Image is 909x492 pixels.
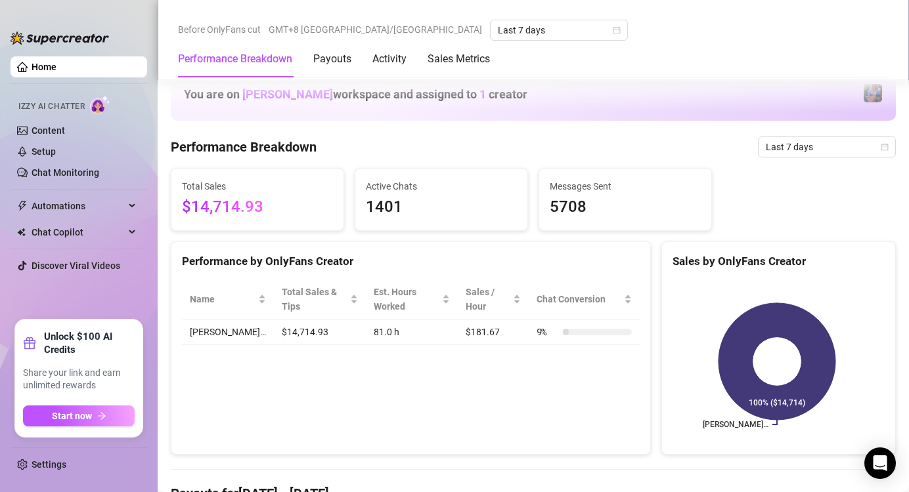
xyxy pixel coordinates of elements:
img: AI Chatter [90,95,110,114]
span: [PERSON_NAME] [242,87,333,101]
span: Izzy AI Chatter [18,100,85,113]
span: Automations [32,195,125,216]
button: Start nowarrow-right [23,405,135,426]
span: Last 7 days [498,20,620,40]
a: Home [32,62,56,72]
h4: Performance Breakdown [171,138,317,156]
span: GMT+8 [GEOGRAPHIC_DATA]/[GEOGRAPHIC_DATA] [269,20,482,39]
div: Est. Hours Worked [374,285,439,314]
span: calendar [613,26,621,34]
a: Content [32,125,65,136]
span: thunderbolt [17,201,28,211]
div: Sales by OnlyFans Creator [673,253,885,270]
span: Share your link and earn unlimited rewards [23,367,135,392]
a: Chat Monitoring [32,167,99,178]
span: Active Chats [366,179,517,194]
div: Open Intercom Messenger [864,447,896,479]
div: Activity [372,51,407,67]
div: Sales Metrics [428,51,490,67]
h1: You are on workspace and assigned to creator [184,87,527,102]
div: Performance Breakdown [178,51,292,67]
span: 5708 [550,195,701,220]
span: Messages Sent [550,179,701,194]
span: Total Sales & Tips [282,285,347,314]
div: Performance by OnlyFans Creator [182,253,640,270]
span: Sales / Hour [466,285,510,314]
span: calendar [881,143,889,151]
span: 1401 [366,195,517,220]
text: [PERSON_NAME]… [703,420,768,429]
span: Last 7 days [766,137,888,157]
th: Total Sales & Tips [274,279,366,319]
img: Chat Copilot [17,228,26,237]
th: Chat Conversion [529,279,640,319]
th: Name [182,279,274,319]
img: Jaylie [864,84,882,102]
span: Start now [52,411,92,421]
span: 9 % [537,325,558,339]
a: Discover Viral Videos [32,260,120,271]
span: Total Sales [182,179,333,194]
div: Payouts [313,51,351,67]
img: logo-BBDzfeDw.svg [11,31,109,45]
span: gift [23,337,36,350]
span: Before OnlyFans cut [178,20,261,39]
span: $14,714.93 [182,195,333,220]
a: Setup [32,146,56,157]
span: Name [190,292,255,306]
th: Sales / Hour [458,279,529,319]
a: Settings [32,459,66,470]
td: $14,714.93 [274,319,366,345]
span: 1 [479,87,486,101]
span: arrow-right [97,411,106,420]
td: [PERSON_NAME]… [182,319,274,345]
span: Chat Conversion [537,292,621,306]
td: $181.67 [458,319,529,345]
span: Chat Copilot [32,222,125,243]
strong: Unlock $100 AI Credits [44,330,135,356]
td: 81.0 h [366,319,457,345]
